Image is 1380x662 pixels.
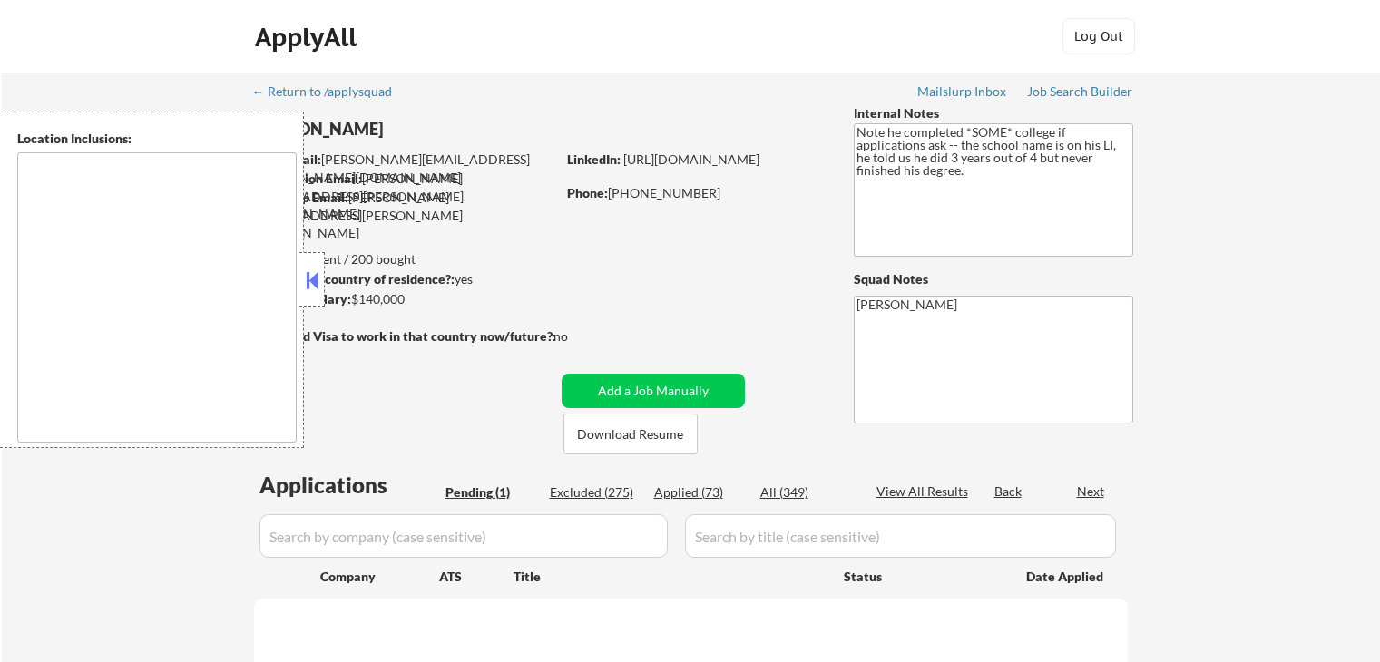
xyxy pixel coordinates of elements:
[844,560,1000,592] div: Status
[253,290,555,308] div: $140,000
[259,474,439,496] div: Applications
[1077,482,1106,501] div: Next
[259,514,668,558] input: Search by company (case sensitive)
[567,151,621,167] strong: LinkedIn:
[255,170,555,223] div: [PERSON_NAME][EMAIL_ADDRESS][PERSON_NAME][DOMAIN_NAME]
[553,327,605,346] div: no
[917,84,1008,102] a: Mailslurp Inbox
[623,151,759,167] a: [URL][DOMAIN_NAME]
[254,328,556,344] strong: Will need Visa to work in that country now/future?:
[654,483,745,501] div: Applied (73)
[253,271,455,287] strong: Can work in country of residence?:
[254,118,627,141] div: [PERSON_NAME]
[255,151,555,186] div: [PERSON_NAME][EMAIL_ADDRESS][PERSON_NAME][DOMAIN_NAME]
[253,250,555,268] div: 73 sent / 200 bought
[567,185,608,200] strong: Phone:
[917,85,1008,98] div: Mailslurp Inbox
[514,568,827,586] div: Title
[567,184,824,202] div: [PHONE_NUMBER]
[760,483,851,501] div: All (349)
[445,483,536,501] div: Pending (1)
[1027,85,1133,98] div: Job Search Builder
[252,84,409,102] a: ← Return to /applysquad
[685,514,1116,558] input: Search by title (case sensitive)
[550,483,641,501] div: Excluded (275)
[439,568,514,586] div: ATS
[994,482,1023,501] div: Back
[854,104,1133,122] div: Internal Notes
[854,270,1133,288] div: Squad Notes
[253,270,550,288] div: yes
[17,130,297,148] div: Location Inclusions:
[254,189,555,242] div: [PERSON_NAME][EMAIL_ADDRESS][PERSON_NAME][DOMAIN_NAME]
[255,22,362,53] div: ApplyAll
[1026,568,1106,586] div: Date Applied
[252,85,409,98] div: ← Return to /applysquad
[876,482,974,501] div: View All Results
[1062,18,1135,54] button: Log Out
[562,374,745,408] button: Add a Job Manually
[320,568,439,586] div: Company
[563,414,698,454] button: Download Resume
